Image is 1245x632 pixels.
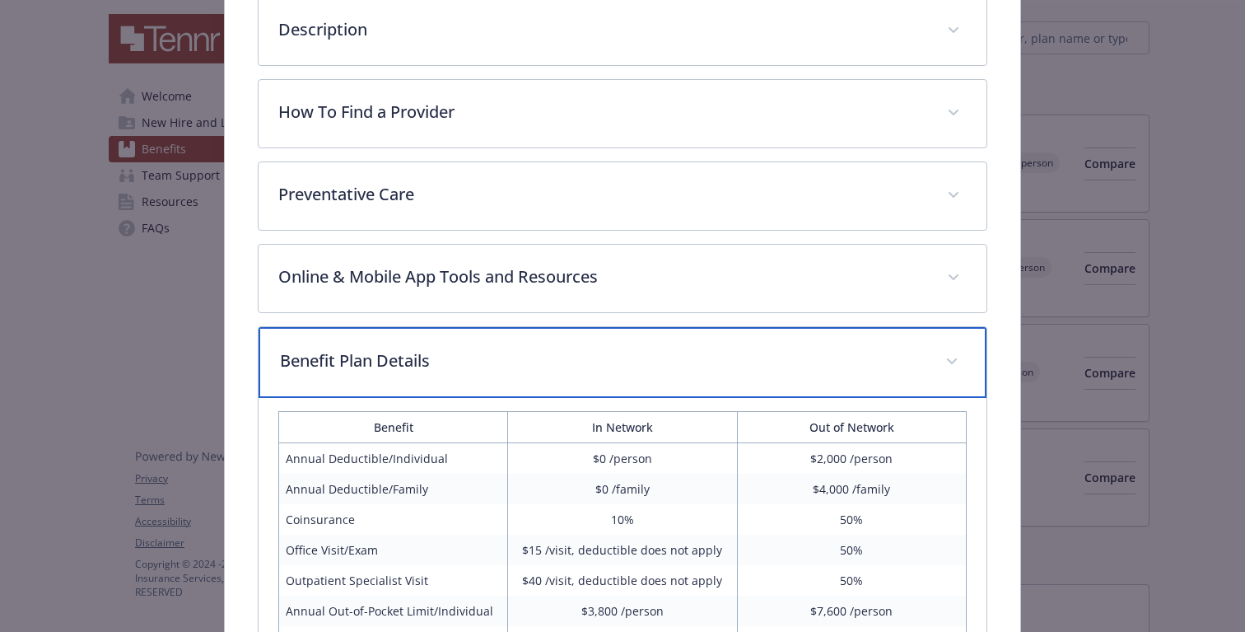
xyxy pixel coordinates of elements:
td: $15 /visit, deductible does not apply [508,535,737,565]
td: 10% [508,504,737,535]
p: Preventative Care [278,182,927,207]
td: 50% [737,504,966,535]
td: 50% [737,535,966,565]
p: Benefit Plan Details [280,349,926,373]
td: $4,000 /family [737,474,966,504]
div: Preventative Care [259,162,986,230]
td: Coinsurance [279,504,508,535]
td: $2,000 /person [737,442,966,474]
td: Outpatient Specialist Visit [279,565,508,596]
td: $0 /person [508,442,737,474]
td: $3,800 /person [508,596,737,626]
td: Office Visit/Exam [279,535,508,565]
p: Online & Mobile App Tools and Resources [278,265,927,289]
td: Annual Deductible/Individual [279,442,508,474]
p: Description [278,17,927,42]
td: $0 /family [508,474,737,504]
td: Annual Out-of-Pocket Limit/Individual [279,596,508,626]
td: $40 /visit, deductible does not apply [508,565,737,596]
td: 50% [737,565,966,596]
td: Annual Deductible/Family [279,474,508,504]
th: Benefit [279,411,508,442]
div: Benefit Plan Details [259,327,986,398]
div: How To Find a Provider [259,80,986,147]
th: Out of Network [737,411,966,442]
p: How To Find a Provider [278,100,927,124]
div: Online & Mobile App Tools and Resources [259,245,986,312]
td: $7,600 /person [737,596,966,626]
th: In Network [508,411,737,442]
